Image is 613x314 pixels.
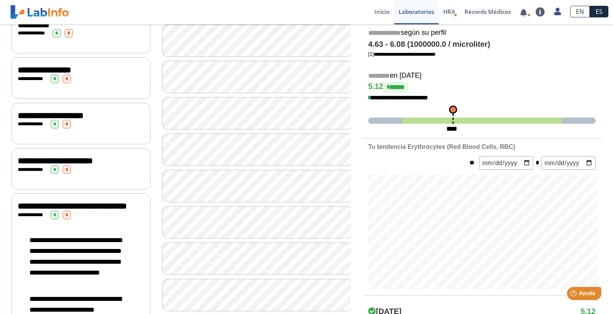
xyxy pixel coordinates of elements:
[368,72,596,80] h5: en [DATE]
[443,8,455,15] span: HRA
[368,143,515,150] b: Tu tendencia Erythrocytes (Red Blood Cells, RBC)
[368,40,596,49] h4: 4.63 - 6.08 (1000000.0 / microliter)
[541,156,596,170] input: mm/dd/yyyy
[368,29,596,38] h5: según su perfil
[544,284,604,305] iframe: Help widget launcher
[368,51,435,57] a: [1]
[479,156,533,170] input: mm/dd/yyyy
[368,82,596,93] h4: 5.12
[570,6,590,17] a: EN
[590,6,608,17] a: ES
